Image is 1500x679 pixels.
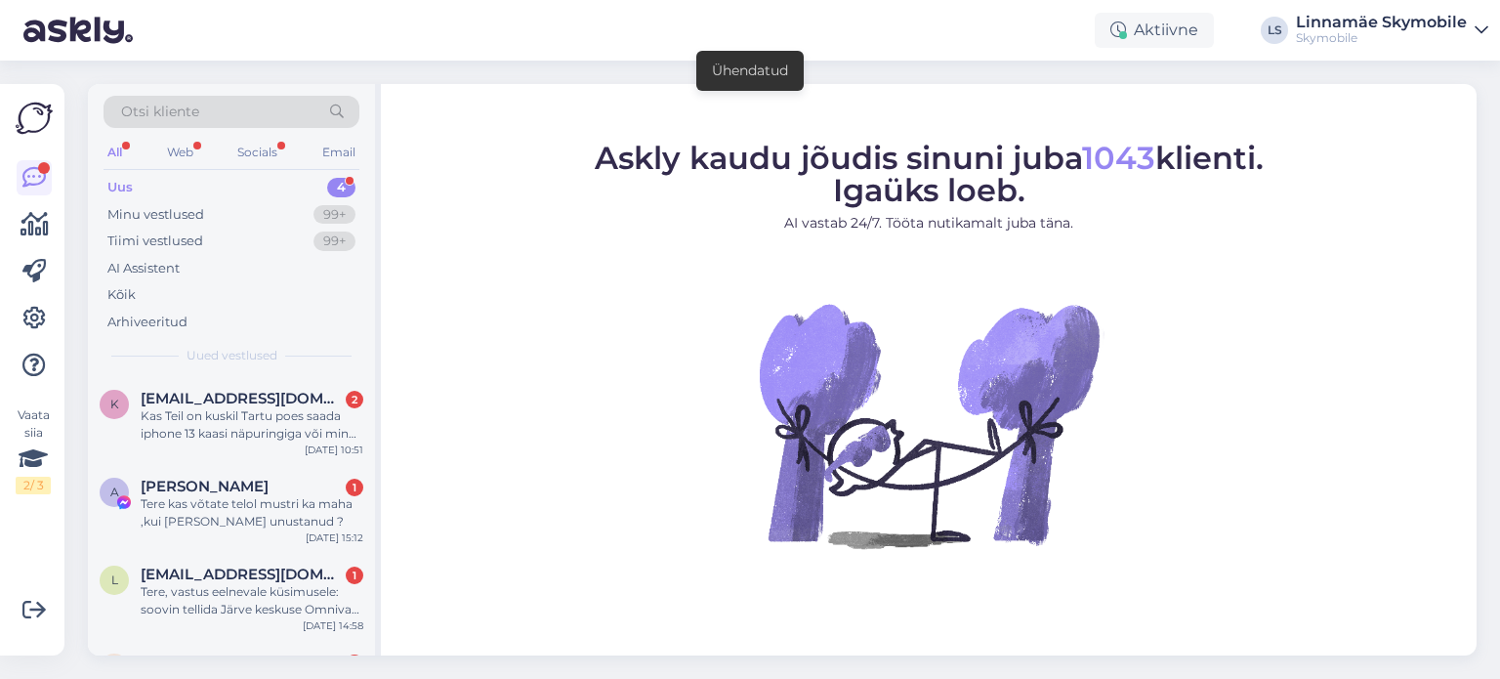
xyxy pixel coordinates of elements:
[346,655,363,672] div: 1
[141,478,269,495] span: Anne Uude
[1296,15,1488,46] a: Linnamäe SkymobileSkymobile
[595,139,1264,209] span: Askly kaudu jõudis sinuni juba klienti. Igaüks loeb.
[346,567,363,584] div: 1
[104,140,126,165] div: All
[712,61,788,81] div: Ühendatud
[107,259,180,278] div: AI Assistent
[110,397,119,411] span: k
[303,618,363,633] div: [DATE] 14:58
[327,178,355,197] div: 4
[1296,30,1467,46] div: Skymobile
[1296,15,1467,30] div: Linnamäe Skymobile
[16,477,51,494] div: 2 / 3
[107,285,136,305] div: Kõik
[187,347,277,364] span: Uued vestlused
[141,583,363,618] div: Tere, vastus eelnevale küsimusele: soovin tellida Järve keskuse Omniva pakiautomaati.
[595,213,1264,233] p: AI vastab 24/7. Tööta nutikamalt juba täna.
[111,573,118,587] span: l
[141,654,344,671] span: mimmupauka@gmail.com
[306,530,363,545] div: [DATE] 15:12
[305,443,363,457] div: [DATE] 10:51
[16,100,53,137] img: Askly Logo
[121,102,199,122] span: Otsi kliente
[107,232,203,251] div: Tiimi vestlused
[313,232,355,251] div: 99+
[107,313,187,332] div: Arhiveeritud
[107,205,204,225] div: Minu vestlused
[1261,17,1288,44] div: LS
[16,406,51,494] div: Vaata siia
[313,205,355,225] div: 99+
[141,390,344,407] span: kadikatz@hotmail.com
[141,407,363,443] div: Kas Teil on kuskil Tartu poes saada iphone 13 kaasi näpuringiga või mingi iluketiga (vaja 10-a tü...
[141,495,363,530] div: Tere kas võtate telol mustri ka maha ,kui [PERSON_NAME] unustanud ?
[346,479,363,496] div: 1
[107,178,133,197] div: Uus
[318,140,359,165] div: Email
[233,140,281,165] div: Socials
[141,566,344,583] span: liisijuhe@gmail.com
[346,391,363,408] div: 2
[1082,139,1155,177] span: 1043
[110,485,119,499] span: A
[753,249,1104,601] img: No Chat active
[1095,13,1214,48] div: Aktiivne
[163,140,197,165] div: Web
